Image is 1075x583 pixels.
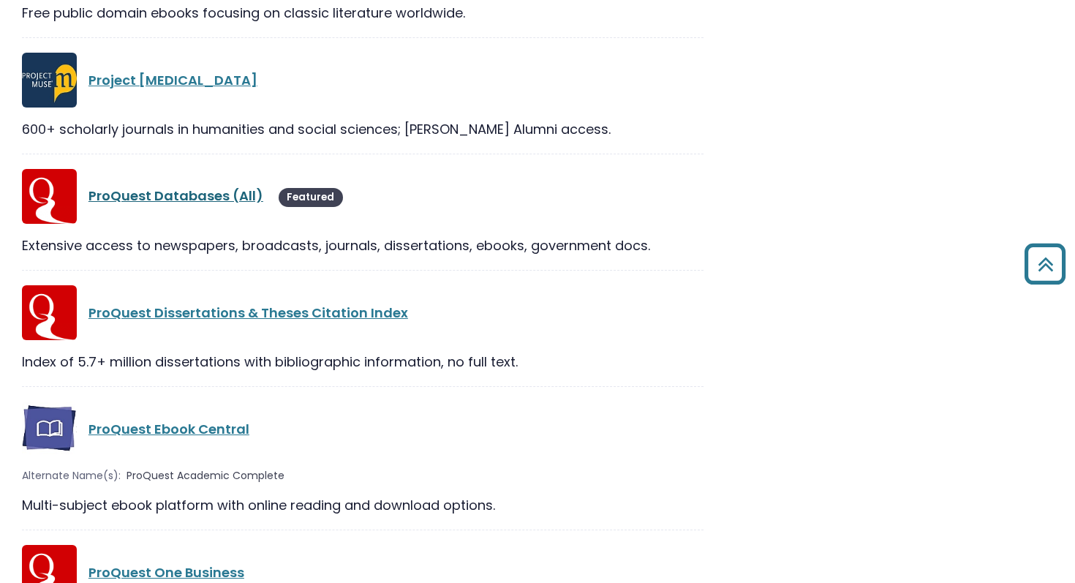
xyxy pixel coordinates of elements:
a: ProQuest One Business [88,563,244,582]
div: 600+ scholarly journals in humanities and social sciences; [PERSON_NAME] Alumni access. [22,119,704,139]
div: Index of 5.7+ million dissertations with bibliographic information, no full text. [22,352,704,372]
div: Free public domain ebooks focusing on classic literature worldwide. [22,3,704,23]
div: Multi-subject ebook platform with online reading and download options. [22,495,704,515]
a: ProQuest Databases (All) [88,187,263,205]
span: ProQuest Academic Complete [127,468,284,484]
a: Project [MEDICAL_DATA] [88,71,257,89]
a: ProQuest Ebook Central [88,420,249,438]
div: Extensive access to newspapers, broadcasts, journals, dissertations, ebooks, government docs. [22,236,704,255]
a: ProQuest Dissertations & Theses Citation Index [88,304,408,322]
span: Featured [279,188,343,207]
span: Alternate Name(s): [22,468,121,484]
a: Back to Top [1019,250,1071,277]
